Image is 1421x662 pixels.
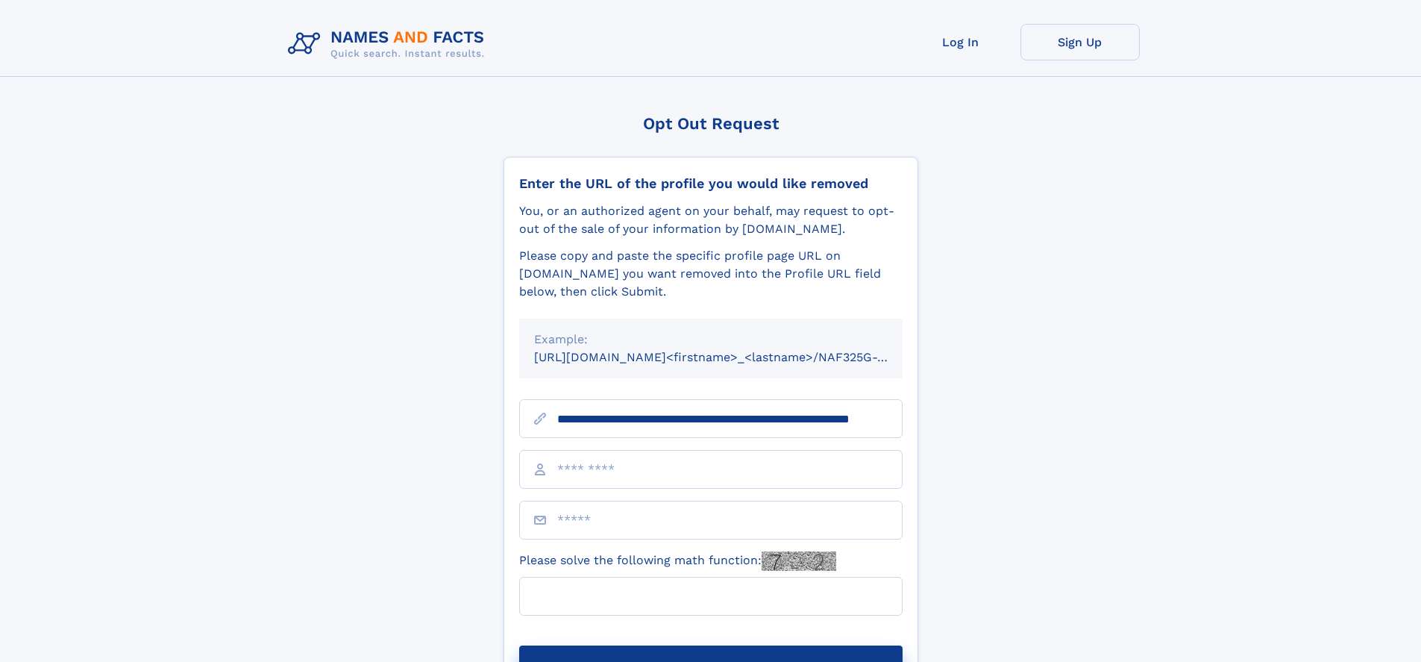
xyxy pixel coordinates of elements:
[1020,24,1140,60] a: Sign Up
[519,552,836,571] label: Please solve the following math function:
[534,331,888,349] div: Example:
[519,247,903,301] div: Please copy and paste the specific profile page URL on [DOMAIN_NAME] you want removed into the Pr...
[901,24,1020,60] a: Log In
[519,202,903,238] div: You, or an authorized agent on your behalf, may request to opt-out of the sale of your informatio...
[504,114,918,133] div: Opt Out Request
[282,24,497,64] img: Logo Names and Facts
[534,350,931,364] small: [URL][DOMAIN_NAME]<firstname>_<lastname>/NAF325G-xxxxxxxx
[519,175,903,192] div: Enter the URL of the profile you would like removed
